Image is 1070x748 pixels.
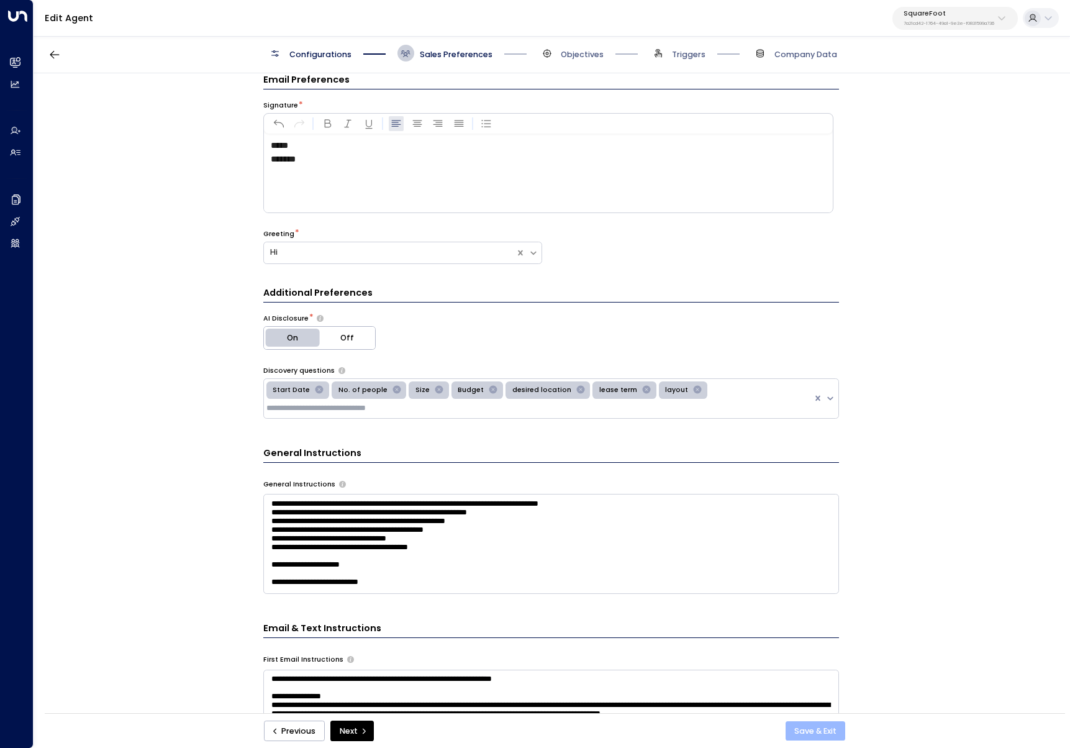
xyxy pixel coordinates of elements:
[412,383,432,397] div: Size
[774,49,837,60] span: Company Data
[454,383,486,397] div: Budget
[263,655,343,665] label: First Email Instructions
[264,327,320,349] button: On
[263,480,335,490] label: General Instructions
[289,49,351,60] span: Configurations
[338,367,345,374] button: Select the types of questions the agent should use to engage leads in initial emails. These help ...
[264,721,325,742] button: Previous
[661,383,690,397] div: layout
[420,49,492,60] span: Sales Preferences
[347,656,354,663] button: Specify instructions for the agent's first email only, such as introductory content, special offe...
[596,383,639,397] div: lease term
[270,247,509,258] div: Hi
[639,383,654,397] div: Remove lease term
[389,383,404,397] div: Remove No. of people
[263,314,309,324] label: AI Disclosure
[339,481,346,488] button: Provide any specific instructions you want the agent to follow when responding to leads. This app...
[263,229,294,239] label: Greeting
[904,10,994,17] p: SquareFoot
[263,622,839,638] h3: Email & Text Instructions
[292,116,307,132] button: Redo
[263,447,839,463] h3: General Instructions
[269,383,312,397] div: Start Date
[690,383,705,397] div: Remove layout
[263,286,839,303] h3: Additional Preferences
[892,7,1018,30] button: SquareFoot7a21cd42-1764-49a1-9e3e-f0831599a736
[271,116,286,132] button: Undo
[486,383,501,397] div: Remove Budget
[561,49,604,60] span: Objectives
[573,383,588,397] div: Remove desired location
[263,101,298,111] label: Signature
[432,383,447,397] div: Remove Size
[317,315,324,322] button: Choose whether the agent should proactively disclose its AI nature in communications or only reve...
[319,327,375,349] button: Off
[330,721,374,742] button: Next
[263,73,839,89] h3: Email Preferences
[312,383,327,397] div: Remove Start Date
[904,21,994,26] p: 7a21cd42-1764-49a1-9e3e-f0831599a736
[263,366,335,376] label: Discovery questions
[672,49,705,60] span: Triggers
[45,12,93,24] a: Edit Agent
[509,383,573,397] div: desired location
[335,383,389,397] div: No. of people
[263,326,376,350] div: Platform
[786,721,846,741] button: Save & Exit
